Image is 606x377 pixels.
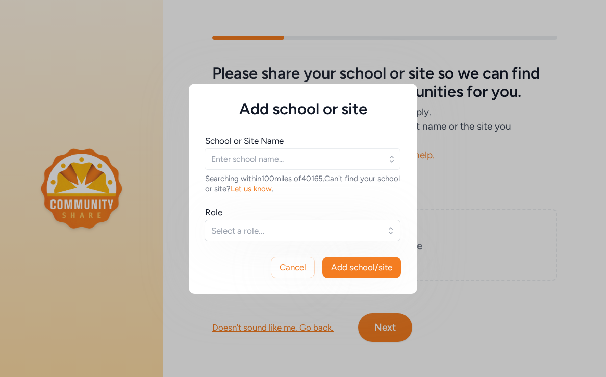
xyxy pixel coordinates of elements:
span: Cancel [280,261,306,273]
button: Select a role... [205,220,400,241]
span: Let us know [231,184,272,193]
input: Enter school name... [205,148,400,170]
button: Add school/site [322,257,401,278]
button: Cancel [271,257,315,278]
span: Add school/site [331,261,392,273]
div: School or Site Name [205,135,284,147]
div: Role [205,206,222,218]
div: Searching within 100 miles of 40165 . Can't find your school or site? . [205,173,401,194]
span: Select a role... [211,224,380,237]
h5: Add school or site [205,100,401,118]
